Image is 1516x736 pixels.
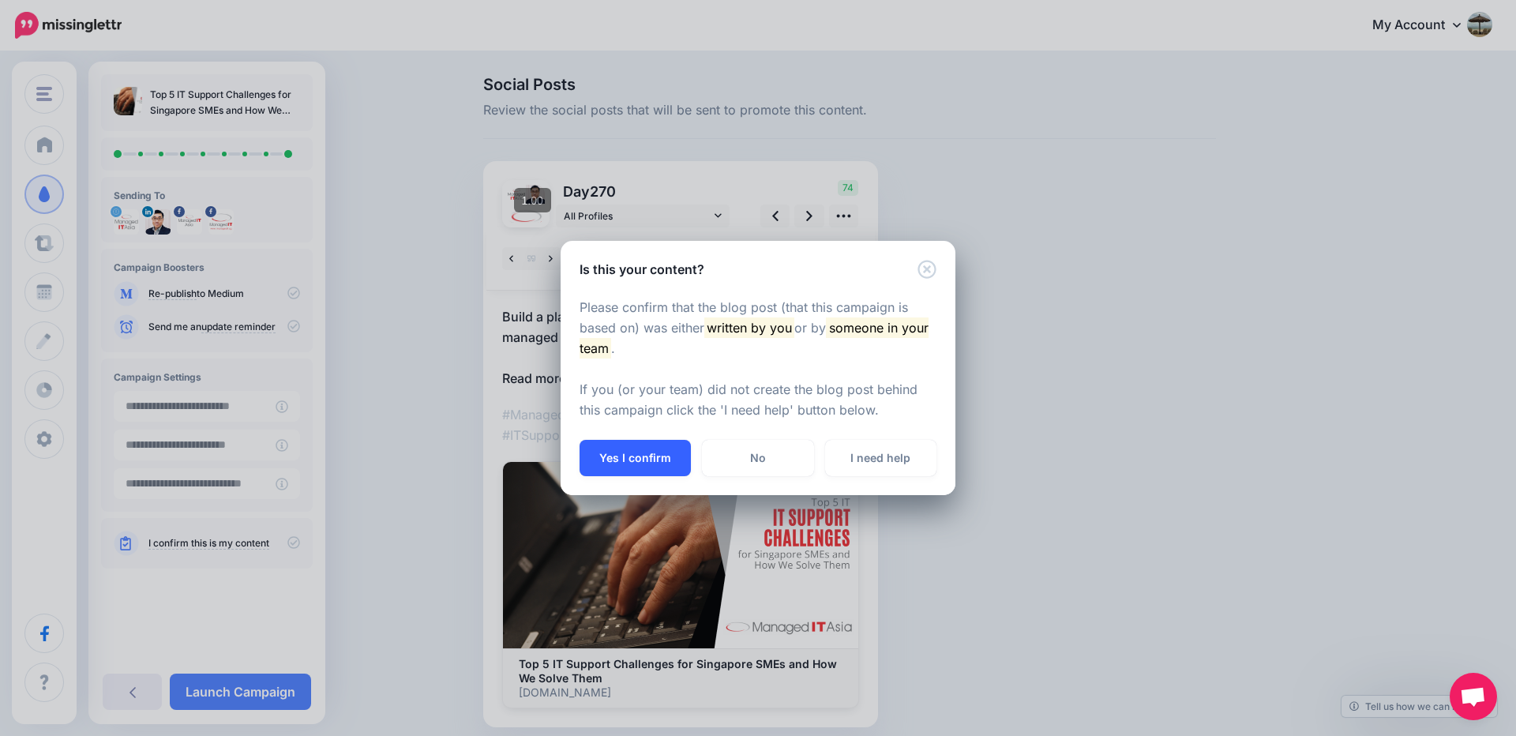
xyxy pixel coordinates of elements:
h5: Is this your content? [580,260,704,279]
button: Yes I confirm [580,440,691,476]
button: Close [917,260,936,280]
mark: someone in your team [580,317,929,359]
a: I need help [825,440,936,476]
p: Please confirm that the blog post (that this campaign is based on) was either or by . If you (or ... [580,298,936,421]
a: No [702,440,813,476]
mark: written by you [704,317,794,338]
